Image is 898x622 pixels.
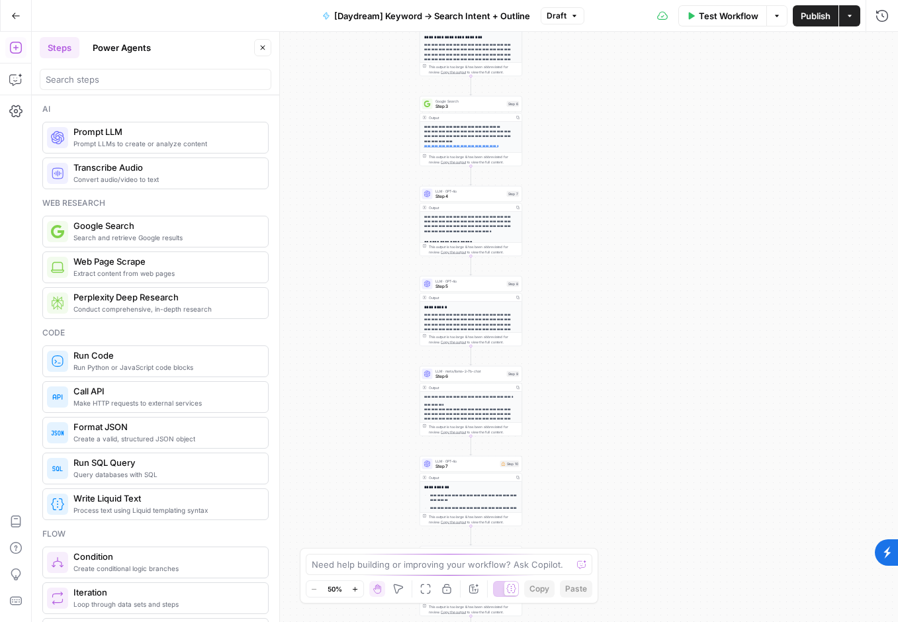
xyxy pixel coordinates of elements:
[793,5,838,26] button: Publish
[429,154,519,165] div: This output is too large & has been abbreviated for review. to view the full content.
[73,362,257,373] span: Run Python or JavaScript code blocks
[441,610,466,614] span: Copy the output
[429,475,512,480] div: Output
[565,583,587,595] span: Paste
[435,99,504,104] span: Google Search
[441,160,466,164] span: Copy the output
[435,459,498,464] span: LLM · GPT-4o
[429,295,512,300] div: Output
[73,290,257,304] span: Perplexity Deep Research
[441,520,466,524] span: Copy the output
[441,340,466,344] span: Copy the output
[334,9,530,22] span: [Daydream] Keyword → Search Intent + Outline
[441,250,466,254] span: Copy the output
[435,369,504,374] span: LLM · meta/llama-2-7b-chat
[328,584,342,594] span: 50%
[699,9,758,22] span: Test Workflow
[429,424,519,435] div: This output is too large & has been abbreviated for review. to view the full content.
[470,436,472,455] g: Edge from step_9 to step_10
[470,346,472,365] g: Edge from step_8 to step_9
[435,279,504,284] span: LLM · GPT-4o
[73,384,257,398] span: Call API
[73,219,257,232] span: Google Search
[73,469,257,480] span: Query databases with SQL
[470,256,472,275] g: Edge from step_7 to step_8
[435,463,498,470] span: Step 7
[73,304,257,314] span: Conduct comprehensive, in-depth research
[429,205,512,210] div: Output
[529,583,549,595] span: Copy
[73,138,257,149] span: Prompt LLMs to create or analyze content
[73,398,257,408] span: Make HTTP requests to external services
[429,514,519,525] div: This output is too large & has been abbreviated for review. to view the full content.
[73,255,257,268] span: Web Page Scrape
[429,115,512,120] div: Output
[524,580,555,598] button: Copy
[73,586,257,599] span: Iteration
[314,5,538,26] button: [Daydream] Keyword → Search Intent + Outline
[73,563,257,574] span: Create conditional logic branches
[73,420,257,433] span: Format JSON
[73,433,257,444] span: Create a valid, structured JSON object
[435,373,504,380] span: Step 6
[560,580,592,598] button: Paste
[441,70,466,74] span: Copy the output
[42,327,269,339] div: Code
[429,385,512,390] div: Output
[420,546,522,616] div: Format JSONJSONStep 11Output{ "outline":{ "output":" Title: Managing Burn Rate: A Comprehensive G...
[678,5,766,26] button: Test Workflow
[42,197,269,209] div: Web research
[73,268,257,279] span: Extract content from web pages
[73,161,257,174] span: Transcribe Audio
[73,232,257,243] span: Search and retrieve Google results
[541,7,584,24] button: Draft
[42,103,269,115] div: Ai
[470,166,472,185] g: Edge from step_6 to step_7
[429,64,519,75] div: This output is too large & has been abbreviated for review. to view the full content.
[441,430,466,434] span: Copy the output
[507,191,519,197] div: Step 7
[73,174,257,185] span: Convert audio/video to text
[435,193,504,200] span: Step 4
[429,334,519,345] div: This output is too large & has been abbreviated for review. to view the full content.
[470,526,472,545] g: Edge from step_10 to step_11
[73,456,257,469] span: Run SQL Query
[85,37,159,58] button: Power Agents
[73,492,257,505] span: Write Liquid Text
[40,37,79,58] button: Steps
[435,283,504,290] span: Step 5
[801,9,831,22] span: Publish
[73,550,257,563] span: Condition
[46,73,265,86] input: Search steps
[42,528,269,540] div: Flow
[547,10,566,22] span: Draft
[73,505,257,515] span: Process text using Liquid templating syntax
[507,101,519,107] div: Step 6
[73,349,257,362] span: Run Code
[73,599,257,609] span: Loop through data sets and steps
[507,281,519,287] div: Step 8
[500,461,519,467] div: Step 10
[435,189,504,194] span: LLM · GPT-4o
[73,125,257,138] span: Prompt LLM
[470,76,472,95] g: Edge from step_1 to step_6
[429,244,519,255] div: This output is too large & has been abbreviated for review. to view the full content.
[507,371,519,377] div: Step 9
[429,604,519,615] div: This output is too large & has been abbreviated for review. to view the full content.
[435,103,504,110] span: Step 3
